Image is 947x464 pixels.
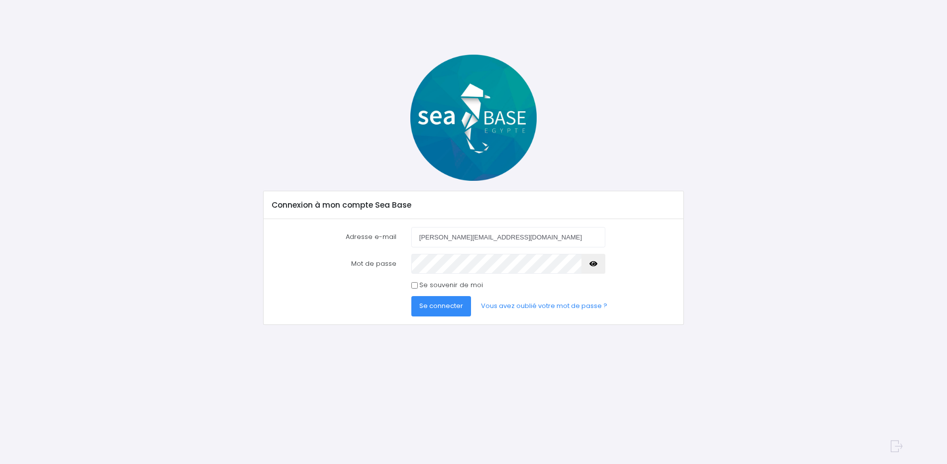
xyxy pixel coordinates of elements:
button: Se connecter [411,296,471,316]
div: Connexion à mon compte Sea Base [264,191,683,219]
label: Mot de passe [265,254,404,274]
label: Adresse e-mail [265,227,404,247]
label: Se souvenir de moi [419,280,483,290]
span: Se connecter [419,301,463,310]
a: Vous avez oublié votre mot de passe ? [473,296,615,316]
